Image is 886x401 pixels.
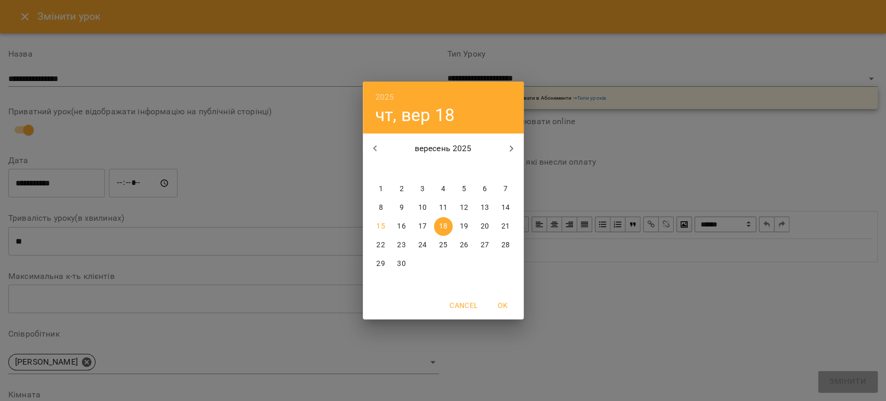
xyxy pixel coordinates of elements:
[480,221,488,232] p: 20
[475,198,494,217] button: 13
[434,217,453,236] button: 18
[501,240,509,250] p: 28
[439,203,447,213] p: 11
[496,198,515,217] button: 14
[372,164,390,175] span: пн
[441,184,445,194] p: 4
[399,184,403,194] p: 2
[501,203,509,213] p: 14
[392,236,411,255] button: 23
[378,203,383,213] p: 8
[392,164,411,175] span: вт
[445,296,482,315] button: Cancel
[372,236,390,255] button: 22
[392,255,411,273] button: 30
[372,180,390,198] button: 1
[399,203,403,213] p: 9
[375,90,394,104] button: 2025
[418,221,426,232] p: 17
[503,184,507,194] p: 7
[475,180,494,198] button: 6
[459,240,468,250] p: 26
[434,164,453,175] span: чт
[418,240,426,250] p: 24
[418,203,426,213] p: 10
[482,184,486,194] p: 6
[372,217,390,236] button: 15
[496,217,515,236] button: 21
[397,240,405,250] p: 23
[397,221,405,232] p: 16
[459,203,468,213] p: 12
[376,240,385,250] p: 22
[434,236,453,255] button: 25
[378,184,383,194] p: 1
[420,184,424,194] p: 3
[480,203,488,213] p: 13
[475,164,494,175] span: сб
[486,296,520,315] button: OK
[397,259,405,269] p: 30
[413,236,432,255] button: 24
[496,180,515,198] button: 7
[372,198,390,217] button: 8
[496,164,515,175] span: нд
[413,198,432,217] button: 10
[392,180,411,198] button: 2
[496,236,515,255] button: 28
[372,255,390,273] button: 29
[490,299,515,312] span: OK
[413,180,432,198] button: 3
[392,198,411,217] button: 9
[455,180,473,198] button: 5
[455,217,473,236] button: 19
[459,221,468,232] p: 19
[439,240,447,250] p: 25
[455,198,473,217] button: 12
[480,240,488,250] p: 27
[439,221,447,232] p: 18
[434,180,453,198] button: 4
[413,217,432,236] button: 17
[449,299,478,312] span: Cancel
[434,198,453,217] button: 11
[375,104,455,126] button: чт, вер 18
[413,164,432,175] span: ср
[475,236,494,255] button: 27
[461,184,466,194] p: 5
[392,217,411,236] button: 16
[475,217,494,236] button: 20
[501,221,509,232] p: 21
[376,221,385,232] p: 15
[387,142,499,155] p: вересень 2025
[376,259,385,269] p: 29
[455,164,473,175] span: пт
[455,236,473,255] button: 26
